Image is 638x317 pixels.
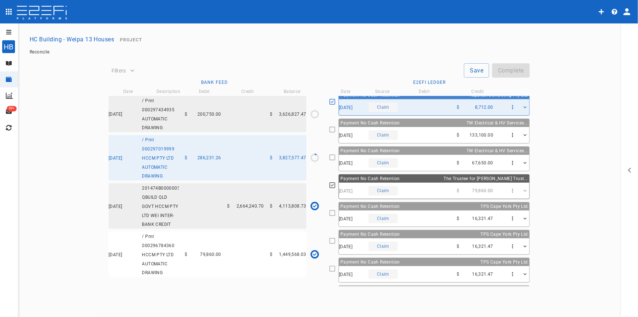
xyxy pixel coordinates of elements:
span: 3,827,577.47 [279,155,306,160]
button: Save [464,63,489,78]
span: 67,650.00 [472,160,494,165]
span: TW Electrical & HV Services... [467,148,528,153]
span: $ [185,112,187,117]
span: E2EFi Ledger [413,80,446,85]
span: [DATE] [339,216,352,221]
span: $ [185,252,187,257]
span: 200,750.00 [197,112,221,117]
nav: breadcrumb [30,49,626,55]
span: Debit [199,89,210,94]
span: TPS Cape York Pty Ltd [481,260,528,265]
span: Date [123,89,133,94]
span: Project [120,37,142,42]
span: TPS Cape York Pty Ltd [481,204,528,209]
div: $22,440.00 / $286,231.26 [309,152,320,163]
span: 201474B00000058468 QBUILD QLD GOVT HCCM PTY LTD WEI INTER-BANK CREDIT [142,186,191,227]
span: Balance [284,89,301,94]
div: HB [2,40,15,53]
span: / Pmt 000297434935 AUTOMATIC DRAWING [142,98,175,130]
span: [DATE] [109,156,122,161]
div: $0.00 / $200,750.00 [309,109,320,120]
span: TPS Cape York Pty Ltd [481,232,528,237]
div: $79,860.00 / $79,860.00 [309,249,320,260]
span: 79,860.00 [472,188,494,193]
span: Payment No Cash Retention [340,148,400,153]
span: Payment No Cash Retention [340,120,400,126]
span: $ [270,155,272,160]
span: $ [457,216,459,221]
span: [DATE] [339,105,352,110]
span: 133,100.00 [469,133,493,138]
span: Filters [112,68,126,74]
span: [DATE] [339,161,352,166]
span: 8,712.00 [475,105,493,110]
span: 286,231.26 [197,155,221,160]
span: / Pmt 000296784360 HCCM PTY LTD AUTOMATIC DRAWING [142,234,175,275]
span: The Trustee for [PERSON_NAME] Trust... [444,176,528,181]
span: $ [457,105,459,110]
span: $ [227,204,230,209]
span: $ [270,112,272,117]
span: $ [457,160,459,165]
span: $ [457,133,459,138]
span: Credit [241,89,254,94]
span: [DATE] [109,112,122,117]
span: $ [270,204,272,209]
span: 4,113,808.73 [279,204,306,209]
a: Reconcile [30,49,50,55]
span: $ [270,252,272,257]
button: HC Building - Weipa 13 Houses [27,32,117,46]
span: Date [341,89,351,94]
span: $ [457,244,459,249]
span: 3,626,827.47 [279,112,306,117]
div: $2,664,240.70 / $2,664,240.70 [309,201,320,212]
span: Source [375,89,389,94]
span: 1,449,568.03 [279,252,306,257]
span: [DATE] [339,272,352,277]
span: Payment No Cash Retention [340,204,400,209]
span: [DATE] [109,204,122,209]
span: [DATE] [109,252,122,257]
span: 2,664,240.70 [237,204,264,209]
span: 16,321.47 [472,216,494,221]
span: 79,860.00 [200,252,221,257]
span: Bank Feed [201,80,228,85]
button: Filters [109,65,137,77]
span: $ [457,272,459,277]
span: 99+ [7,106,17,112]
span: 16,321.47 [472,244,494,249]
span: Payment No Cash Retention [340,232,400,237]
span: $ [457,188,459,193]
span: [DATE] [339,189,352,194]
span: [DATE] [339,133,352,138]
span: Description [156,89,180,94]
span: Credit [472,89,484,94]
span: Payment No Cash Retention [340,176,400,181]
span: / Pmt 000297019999 HCCM PTY LTD AUTOMATIC DRAWING [142,137,175,179]
span: 16,321.47 [472,272,494,277]
span: Payment No Cash Retention [340,260,400,265]
span: Debit [419,89,430,94]
span: [DATE] [339,244,352,249]
span: $ [185,155,187,160]
span: TW Electrical & HV Services... [467,120,528,126]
